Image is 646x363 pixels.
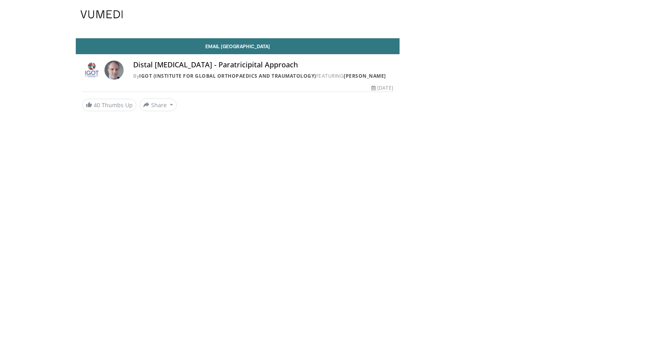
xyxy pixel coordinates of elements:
[133,61,393,69] h4: Distal [MEDICAL_DATA] - Paratricipital Approach
[139,73,316,79] a: IGOT (Institute for Global Orthopaedics and Traumatology)
[371,84,393,92] div: [DATE]
[344,73,386,79] a: [PERSON_NAME]
[81,10,123,18] img: VuMedi Logo
[82,61,101,80] img: IGOT (Institute for Global Orthopaedics and Traumatology)
[133,73,393,80] div: By FEATURING
[140,98,177,111] button: Share
[82,99,136,111] a: 40 Thumbs Up
[94,101,100,109] span: 40
[76,38,400,54] a: Email [GEOGRAPHIC_DATA]
[104,61,124,80] img: Avatar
